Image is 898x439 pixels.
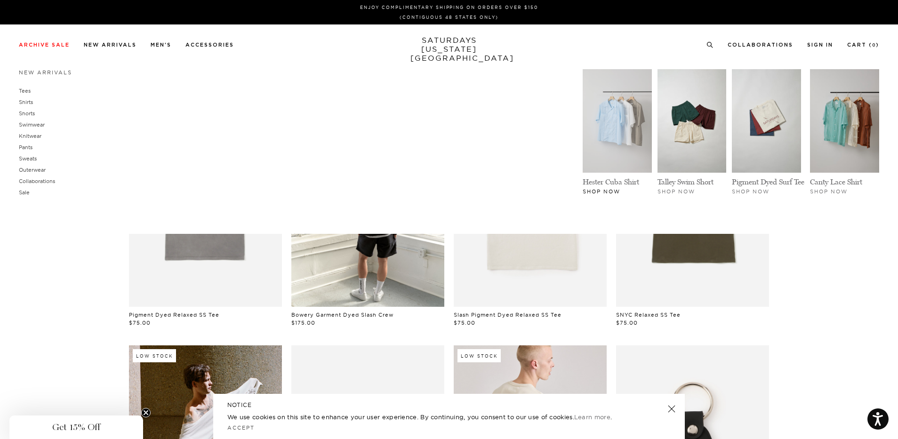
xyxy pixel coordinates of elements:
span: $75.00 [616,319,638,326]
a: Sweats [19,155,37,162]
a: Accessories [185,42,234,48]
a: Men's [151,42,171,48]
a: New Arrivals [84,42,136,48]
small: 0 [872,43,876,48]
a: Knitwear [19,133,41,139]
p: We use cookies on this site to enhance your user experience. By continuing, you consent to our us... [227,412,637,422]
div: Get 15% OffClose teaser [9,415,143,439]
div: Low Stock [133,349,176,362]
a: Pigment Dyed Relaxed SS Tee [129,311,219,318]
span: Get 15% Off [52,422,100,433]
a: Pigment Dyed Surf Tee [732,177,804,186]
a: Collaborations [728,42,793,48]
a: Outerwear [19,167,46,173]
a: Cart (0) [847,42,879,48]
a: Accept [227,424,255,431]
a: SATURDAYS[US_STATE][GEOGRAPHIC_DATA] [410,36,488,63]
a: New Arrivals [19,69,72,76]
a: Talley Swim Short [657,177,714,186]
a: Shorts [19,110,35,117]
a: Archive Sale [19,42,70,48]
a: Swimwear [19,121,45,128]
a: Slash Pigment Dyed Relaxed SS Tee [454,311,561,318]
h5: NOTICE [227,401,671,409]
a: Collaborations [19,178,55,184]
p: (Contiguous 48 States Only) [23,14,875,21]
span: $75.00 [454,319,475,326]
a: Bowery Garment Dyed Slash Crew [291,311,393,318]
a: Hester Cuba Shirt [583,177,639,186]
a: Pants [19,144,32,151]
span: $75.00 [129,319,151,326]
div: Low Stock [457,349,501,362]
a: Sale [19,189,30,196]
a: Learn more [574,413,610,421]
a: Shirts [19,99,33,105]
button: Close teaser [141,408,151,417]
a: SNYC Relaxed SS Tee [616,311,681,318]
a: Sign In [807,42,833,48]
a: Canty Lace Shirt [810,177,862,186]
a: Tees [19,88,31,94]
span: $175.00 [291,319,315,326]
p: Enjoy Complimentary Shipping on Orders Over $150 [23,4,875,11]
